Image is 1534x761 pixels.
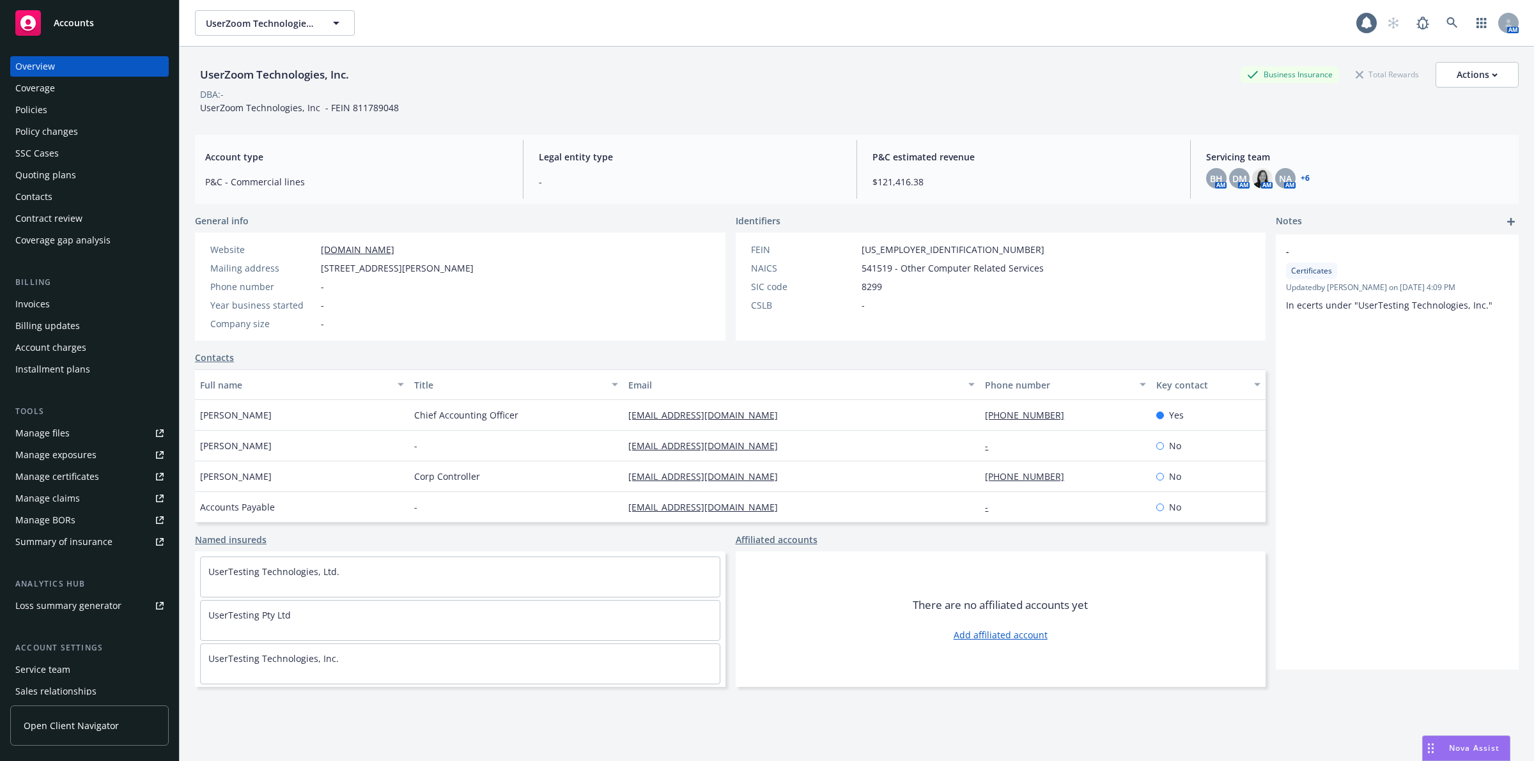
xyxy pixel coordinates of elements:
[15,510,75,530] div: Manage BORs
[1279,172,1292,185] span: NA
[15,445,97,465] div: Manage exposures
[1291,265,1332,277] span: Certificates
[872,175,1175,188] span: $121,416.38
[985,470,1074,482] a: [PHONE_NUMBER]
[985,409,1074,421] a: [PHONE_NUMBER]
[539,150,841,164] span: Legal entity type
[1156,378,1246,392] div: Key contact
[15,423,70,443] div: Manage files
[1286,282,1508,293] span: Updated by [PERSON_NAME] on [DATE] 4:09 PM
[15,596,121,616] div: Loss summary generator
[10,488,169,509] a: Manage claims
[1232,172,1247,185] span: DM
[200,500,275,514] span: Accounts Payable
[10,405,169,418] div: Tools
[195,369,409,400] button: Full name
[10,423,169,443] a: Manage files
[736,214,780,227] span: Identifiers
[1410,10,1436,36] a: Report a Bug
[1349,66,1425,82] div: Total Rewards
[10,5,169,41] a: Accounts
[414,470,480,483] span: Corp Controller
[862,243,1044,256] span: [US_EMPLOYER_IDENTIFICATION_NUMBER]
[1457,63,1498,87] div: Actions
[15,681,97,702] div: Sales relationships
[1439,10,1465,36] a: Search
[10,681,169,702] a: Sales relationships
[208,609,291,621] a: UserTesting Pty Ltd
[195,533,267,546] a: Named insureds
[1503,214,1519,229] a: add
[195,214,249,227] span: General info
[1422,735,1510,761] button: Nova Assist
[15,532,112,552] div: Summary of insurance
[321,280,324,293] span: -
[1286,245,1475,258] span: -
[321,243,394,256] a: [DOMAIN_NAME]
[10,78,169,98] a: Coverage
[10,276,169,289] div: Billing
[200,378,390,392] div: Full name
[208,652,339,665] a: UserTesting Technologies, Inc.
[10,316,169,336] a: Billing updates
[10,466,169,487] a: Manage certificates
[1286,299,1492,311] span: In ecerts under "UserTesting Technologies, Inc."
[1169,470,1181,483] span: No
[1449,742,1499,753] span: Nova Assist
[10,659,169,680] a: Service team
[628,378,961,392] div: Email
[15,187,52,207] div: Contacts
[1436,62,1519,88] button: Actions
[10,359,169,380] a: Installment plans
[15,100,47,120] div: Policies
[10,165,169,185] a: Quoting plans
[414,500,417,514] span: -
[862,298,865,312] span: -
[15,121,78,142] div: Policy changes
[10,337,169,358] a: Account charges
[10,578,169,590] div: Analytics hub
[1381,10,1406,36] a: Start snowing
[954,628,1048,642] a: Add affiliated account
[736,533,817,546] a: Affiliated accounts
[15,337,86,358] div: Account charges
[862,261,1044,275] span: 541519 - Other Computer Related Services
[10,510,169,530] a: Manage BORs
[10,596,169,616] a: Loss summary generator
[195,66,354,83] div: UserZoom Technologies, Inc.
[210,280,316,293] div: Phone number
[1423,736,1439,760] div: Drag to move
[628,440,788,452] a: [EMAIL_ADDRESS][DOMAIN_NAME]
[628,409,788,421] a: [EMAIL_ADDRESS][DOMAIN_NAME]
[623,369,980,400] button: Email
[10,445,169,465] span: Manage exposures
[10,230,169,250] a: Coverage gap analysis
[15,165,76,185] div: Quoting plans
[15,230,111,250] div: Coverage gap analysis
[862,280,882,293] span: 8299
[985,378,1132,392] div: Phone number
[15,56,55,77] div: Overview
[913,597,1088,613] span: There are no affiliated accounts yet
[10,532,169,552] a: Summary of insurance
[751,298,856,312] div: CSLB
[1169,439,1181,452] span: No
[1301,174,1310,182] a: +6
[10,143,169,164] a: SSC Cases
[1210,172,1223,185] span: BH
[414,378,604,392] div: Title
[10,100,169,120] a: Policies
[15,143,59,164] div: SSC Cases
[15,294,50,314] div: Invoices
[15,359,90,380] div: Installment plans
[1206,150,1508,164] span: Servicing team
[751,243,856,256] div: FEIN
[210,298,316,312] div: Year business started
[1252,168,1273,188] img: photo
[205,150,507,164] span: Account type
[539,175,841,188] span: -
[414,408,518,422] span: Chief Accounting Officer
[1276,234,1519,322] div: -CertificatesUpdatedby [PERSON_NAME] on [DATE] 4:09 PMIn ecerts under "UserTesting Technologies, ...
[200,88,224,101] div: DBA: -
[980,369,1151,400] button: Phone number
